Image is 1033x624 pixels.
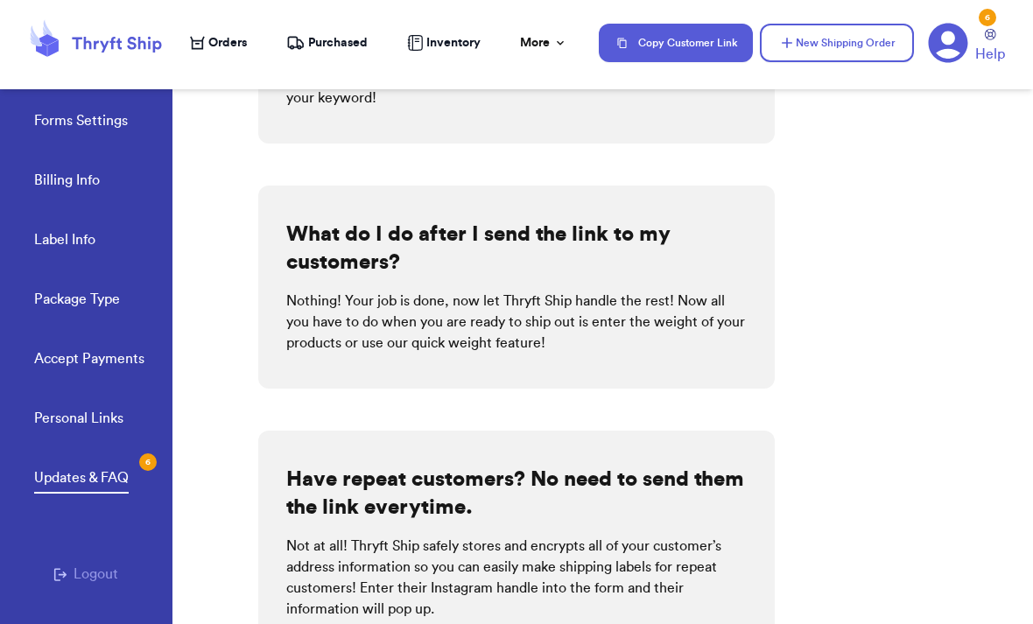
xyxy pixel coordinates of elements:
[286,34,368,52] a: Purchased
[308,34,368,52] span: Purchased
[34,408,123,432] a: Personal Links
[286,466,747,522] h2: Have repeat customers? No need to send them the link everytime.
[286,221,747,277] h2: What do I do after I send the link to my customers?
[139,453,157,471] div: 6
[286,536,747,620] p: Not at all! Thryft Ship safely stores and encrypts all of your customer’s address information so ...
[975,44,1005,65] span: Help
[34,467,129,494] a: Updates & FAQ6
[34,289,120,313] a: Package Type
[286,291,747,354] p: Nothing! Your job is done, now let Thryft Ship handle the rest! Now all you have to do when you a...
[34,467,129,488] div: Updates & FAQ
[34,170,100,194] a: Billing Info
[407,34,481,52] a: Inventory
[190,34,247,52] a: Orders
[53,564,118,585] button: Logout
[34,229,95,254] a: Label Info
[520,34,567,52] div: More
[928,23,968,63] a: 6
[34,110,128,135] a: Forms Settings
[208,34,247,52] span: Orders
[760,24,914,62] button: New Shipping Order
[599,24,753,62] button: Copy Customer Link
[34,348,144,373] a: Accept Payments
[975,29,1005,65] a: Help
[426,34,481,52] span: Inventory
[979,9,996,26] div: 6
